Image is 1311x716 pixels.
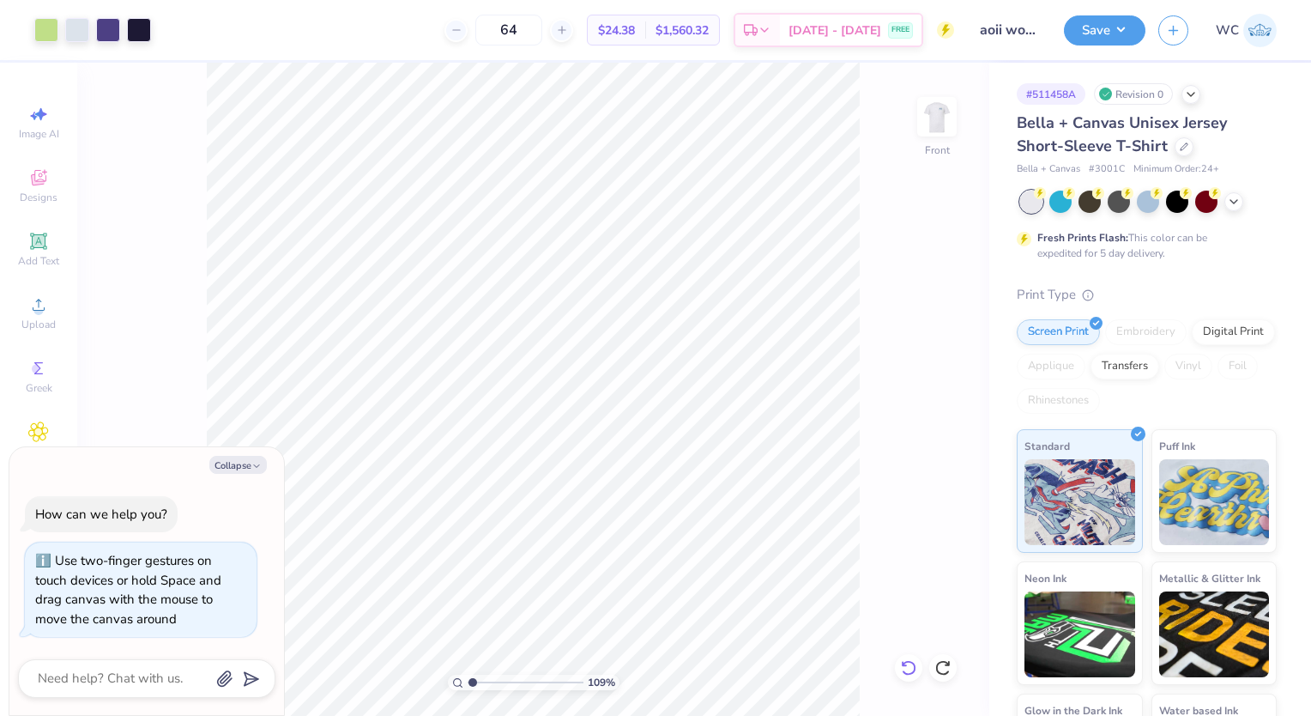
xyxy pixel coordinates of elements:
[1133,162,1219,177] span: Minimum Order: 24 +
[1164,354,1212,379] div: Vinyl
[1243,14,1277,47] img: William Coughenour
[209,456,267,474] button: Collapse
[1017,285,1277,305] div: Print Type
[1017,162,1080,177] span: Bella + Canvas
[1017,388,1100,414] div: Rhinestones
[1217,354,1258,379] div: Foil
[1024,437,1070,455] span: Standard
[1037,231,1128,245] strong: Fresh Prints Flash:
[588,675,615,690] span: 109 %
[35,506,167,523] div: How can we help you?
[1216,21,1239,40] span: WC
[1159,459,1270,545] img: Puff Ink
[1017,319,1100,345] div: Screen Print
[475,15,542,46] input: – –
[19,127,59,141] span: Image AI
[1024,592,1135,677] img: Neon Ink
[1159,569,1260,587] span: Metallic & Glitter Ink
[788,21,881,39] span: [DATE] - [DATE]
[1159,437,1195,455] span: Puff Ink
[20,191,57,204] span: Designs
[598,21,635,39] span: $24.38
[1216,14,1277,47] a: WC
[1017,83,1085,105] div: # 511458A
[1159,592,1270,677] img: Metallic & Glitter Ink
[1037,230,1248,261] div: This color can be expedited for 5 day delivery.
[1090,354,1159,379] div: Transfers
[21,318,56,331] span: Upload
[26,381,52,395] span: Greek
[1024,459,1135,545] img: Standard
[655,21,709,39] span: $1,560.32
[9,445,69,472] span: Clipart & logos
[891,24,909,36] span: FREE
[18,254,59,268] span: Add Text
[1192,319,1275,345] div: Digital Print
[925,143,950,158] div: Front
[1105,319,1187,345] div: Embroidery
[1017,354,1085,379] div: Applique
[1017,112,1227,156] span: Bella + Canvas Unisex Jersey Short-Sleeve T-Shirt
[920,100,954,134] img: Front
[1089,162,1125,177] span: # 3001C
[1064,15,1145,46] button: Save
[967,13,1051,47] input: Untitled Design
[1094,83,1173,105] div: Revision 0
[1024,569,1066,587] span: Neon Ink
[35,552,221,628] div: Use two-finger gestures on touch devices or hold Space and drag canvas with the mouse to move the...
